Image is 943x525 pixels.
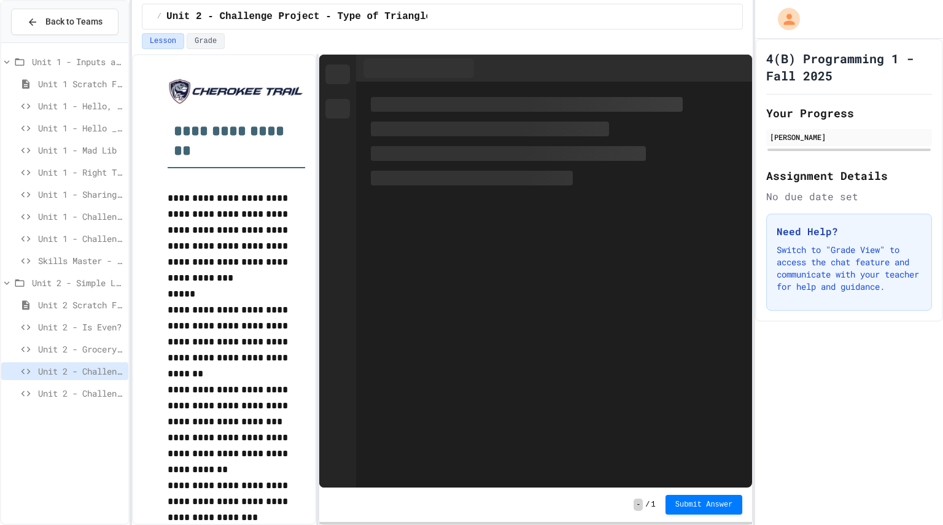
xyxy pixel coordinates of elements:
h3: Need Help? [777,224,922,239]
button: Grade [187,33,225,49]
span: Unit 2 - Challenge Project - Type of Triangle [38,365,123,378]
span: Unit 2 - Grocery Tracker [38,343,123,356]
span: Skills Master - Unit 1 - Parakeet Calculator [38,254,123,267]
span: Unit 1 Scratch File [38,77,123,90]
h1: 4(B) Programming 1 - Fall 2025 [766,50,932,84]
button: Lesson [142,33,184,49]
h2: Your Progress [766,104,932,122]
span: Unit 2 - Challenge Project - Type of Triangle [166,9,432,24]
div: No due date set [766,189,932,204]
h2: Assignment Details [766,167,932,184]
button: Submit Answer [666,495,743,515]
span: - [634,499,643,511]
span: Submit Answer [675,500,733,510]
span: Unit 1 - Right Triangle Calculator [38,166,123,179]
span: Unit 1 - Hello, World! [38,99,123,112]
span: Unit 1 - Sharing Cookies [38,188,123,201]
span: Unit 1 - Inputs and Numbers [32,55,123,68]
span: / [645,500,650,510]
span: Unit 1 - Hello _____ [38,122,123,134]
div: [PERSON_NAME] [770,131,928,142]
div: My Account [765,5,803,33]
span: 1 [651,500,656,510]
span: Back to Teams [45,15,103,28]
span: Unit 1 - Challenge Project - Cat Years Calculator [38,210,123,223]
span: Unit 2 - Challenge Project - Colors on Chessboard [38,387,123,400]
span: Unit 1 - Mad Lib [38,144,123,157]
span: / [157,12,161,21]
span: Unit 2 - Simple Logic [32,276,123,289]
span: Unit 1 - Challenge Project - Ancient Pyramid [38,232,123,245]
span: Unit 2 Scratch File [38,298,123,311]
span: Unit 2 - Is Even? [38,321,123,333]
button: Back to Teams [11,9,118,35]
p: Switch to "Grade View" to access the chat feature and communicate with your teacher for help and ... [777,244,922,293]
